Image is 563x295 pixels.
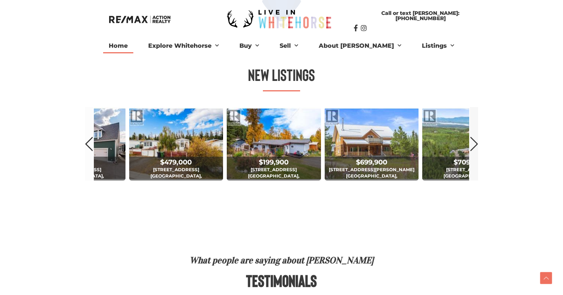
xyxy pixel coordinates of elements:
[234,38,265,53] a: Buy
[121,66,442,83] h2: New Listings
[354,7,487,25] a: Call or text [PERSON_NAME]: [PHONE_NUMBER]
[228,158,320,166] div: $199,900
[73,272,490,289] h2: Testimonials
[227,157,321,202] span: [STREET_ADDRESS] [GEOGRAPHIC_DATA], [GEOGRAPHIC_DATA]
[129,157,223,202] span: [STREET_ADDRESS] [GEOGRAPHIC_DATA], [GEOGRAPHIC_DATA]
[325,107,419,181] img: <div class="price">$699,900</div> 1130 Annie Lake Road<br>Whitehorse South, Yukon<br><div class='...
[130,158,223,166] div: $479,000
[361,10,480,21] span: Call or text [PERSON_NAME]: [PHONE_NUMBER]
[325,157,419,202] span: [STREET_ADDRESS][PERSON_NAME] [GEOGRAPHIC_DATA], [GEOGRAPHIC_DATA]
[422,107,516,181] img: <div class="price">$709,900</div> 175 Orion Crescent<br>Whitehorse North, Yukon<br><div class='be...
[470,107,478,181] a: Next
[77,38,486,53] nav: Menu
[422,157,516,202] span: [STREET_ADDRESS] [GEOGRAPHIC_DATA], [GEOGRAPHIC_DATA]
[423,158,516,166] div: $709,900
[274,38,304,53] a: Sell
[85,107,93,181] a: Prev
[325,158,418,166] div: $699,900
[227,107,321,181] img: <div class="price">$199,900</div> 92-4 Prospector Road<br>Whitehorse, Yukon<br><div class='bed_ba...
[313,38,407,53] a: About [PERSON_NAME]
[143,38,225,53] a: Explore Whitehorse
[103,38,133,53] a: Home
[129,107,223,181] img: <div class="price">$479,000</div> 89 Sandpiper Drive<br>Whitehorse, Yukon<br><div class='bed_bath...
[416,38,460,53] a: Listings
[73,256,490,265] h4: What people are saying about [PERSON_NAME]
